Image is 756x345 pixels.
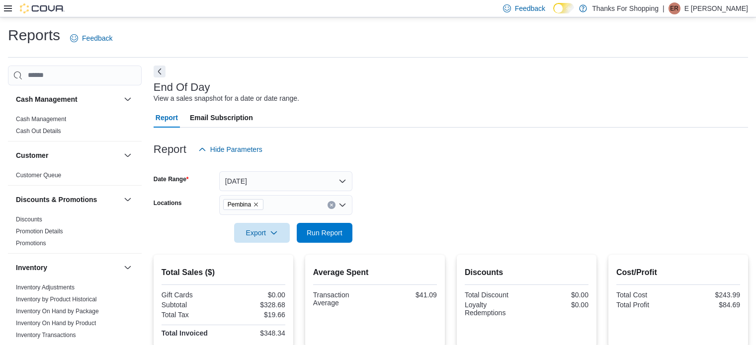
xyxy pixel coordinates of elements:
[16,216,42,223] a: Discounts
[680,301,740,309] div: $84.69
[223,199,263,210] span: Pembina
[616,291,676,299] div: Total Cost
[16,295,97,303] span: Inventory by Product Historical
[16,227,63,235] span: Promotion Details
[8,113,142,141] div: Cash Management
[8,25,60,45] h1: Reports
[16,94,78,104] h3: Cash Management
[16,296,97,303] a: Inventory by Product Historical
[16,263,120,273] button: Inventory
[515,3,545,13] span: Feedback
[253,202,259,207] button: Remove Pembina from selection in this group
[307,228,342,238] span: Run Report
[122,93,134,105] button: Cash Management
[663,2,665,14] p: |
[210,144,262,154] span: Hide Parameters
[328,201,336,209] button: Clear input
[297,223,352,243] button: Run Report
[313,267,437,278] h2: Average Spent
[154,143,186,155] h3: Report
[154,66,166,77] button: Next
[154,81,210,93] h3: End Of Day
[16,331,76,339] span: Inventory Transactions
[240,223,284,243] span: Export
[162,267,285,278] h2: Total Sales ($)
[16,320,96,327] a: Inventory On Hand by Product
[154,175,189,183] label: Date Range
[528,301,588,309] div: $0.00
[225,291,285,299] div: $0.00
[228,200,251,209] span: Pembina
[465,267,588,278] h2: Discounts
[16,172,61,179] a: Customer Queue
[154,199,182,207] label: Locations
[16,195,120,205] button: Discounts & Promotions
[225,329,285,337] div: $348.34
[225,301,285,309] div: $328.68
[66,28,116,48] a: Feedback
[162,329,208,337] strong: Total Invoiced
[465,301,525,317] div: Loyalty Redemptions
[16,115,66,123] span: Cash Management
[16,171,61,179] span: Customer Queue
[313,291,373,307] div: Transaction Average
[616,301,676,309] div: Total Profit
[16,128,61,135] a: Cash Out Details
[670,2,678,14] span: ER
[528,291,588,299] div: $0.00
[553,3,574,13] input: Dark Mode
[16,228,63,235] a: Promotion Details
[82,33,112,43] span: Feedback
[16,240,46,247] a: Promotions
[16,127,61,135] span: Cash Out Details
[16,332,76,339] a: Inventory Transactions
[16,215,42,223] span: Discounts
[16,263,47,273] h3: Inventory
[122,149,134,161] button: Customer
[234,223,290,243] button: Export
[592,2,659,14] p: Thanks For Shopping
[684,2,748,14] p: E [PERSON_NAME]
[225,311,285,319] div: $19.66
[16,150,48,160] h3: Customer
[156,108,178,128] span: Report
[122,194,134,206] button: Discounts & Promotions
[8,213,142,253] div: Discounts & Promotions
[122,262,134,274] button: Inventory
[162,311,222,319] div: Total Tax
[8,169,142,185] div: Customer
[219,171,352,191] button: [DATE]
[669,2,680,14] div: E Robert
[154,93,299,104] div: View a sales snapshot for a date or date range.
[16,284,75,291] a: Inventory Adjustments
[16,195,97,205] h3: Discounts & Promotions
[162,301,222,309] div: Subtotal
[16,283,75,291] span: Inventory Adjustments
[16,150,120,160] button: Customer
[616,267,740,278] h2: Cost/Profit
[194,139,266,159] button: Hide Parameters
[338,201,346,209] button: Open list of options
[680,291,740,299] div: $243.99
[16,239,46,247] span: Promotions
[162,291,222,299] div: Gift Cards
[190,108,253,128] span: Email Subscription
[16,308,99,315] a: Inventory On Hand by Package
[465,291,525,299] div: Total Discount
[16,116,66,123] a: Cash Management
[20,3,65,13] img: Cova
[16,94,120,104] button: Cash Management
[16,319,96,327] span: Inventory On Hand by Product
[377,291,437,299] div: $41.09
